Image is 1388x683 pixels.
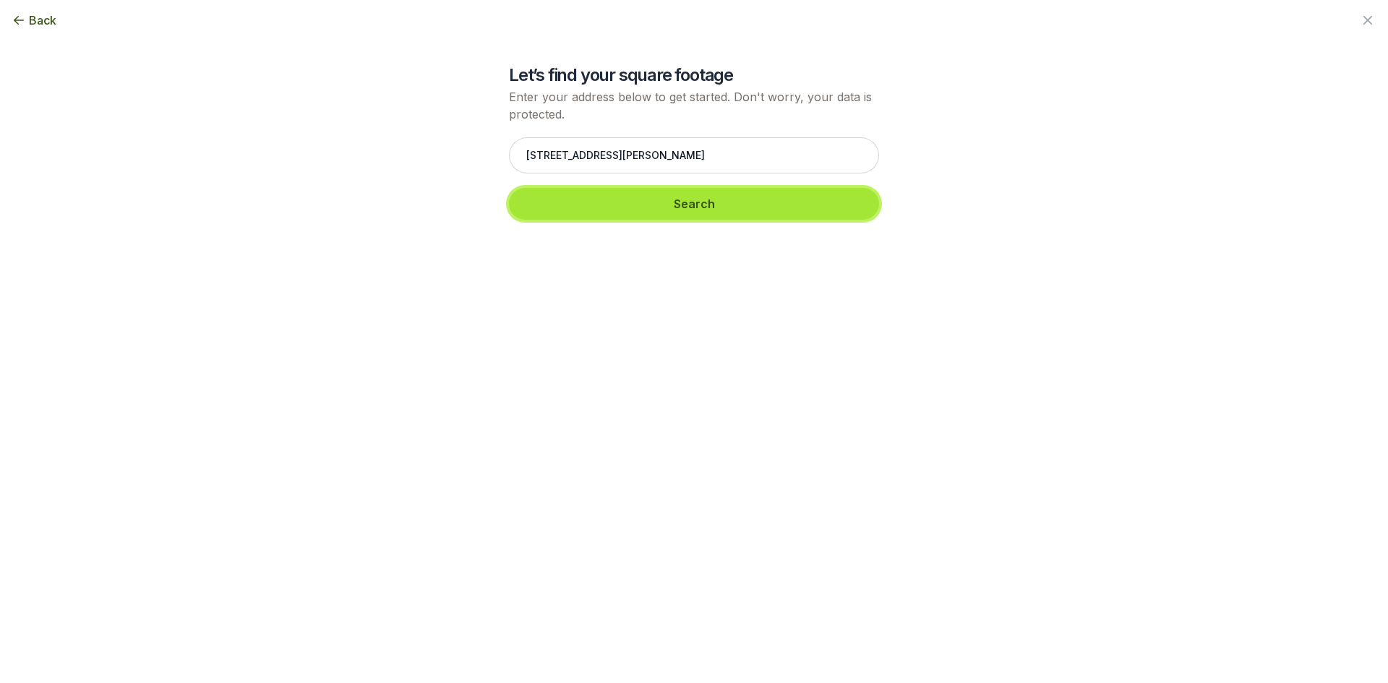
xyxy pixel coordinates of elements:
[29,12,56,29] span: Back
[12,12,56,29] button: Back
[509,137,879,173] input: Enter your address
[509,64,879,87] h2: Let’s find your square footage
[509,88,879,123] p: Enter your address below to get started. Don't worry, your data is protected.
[509,188,879,220] button: Search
